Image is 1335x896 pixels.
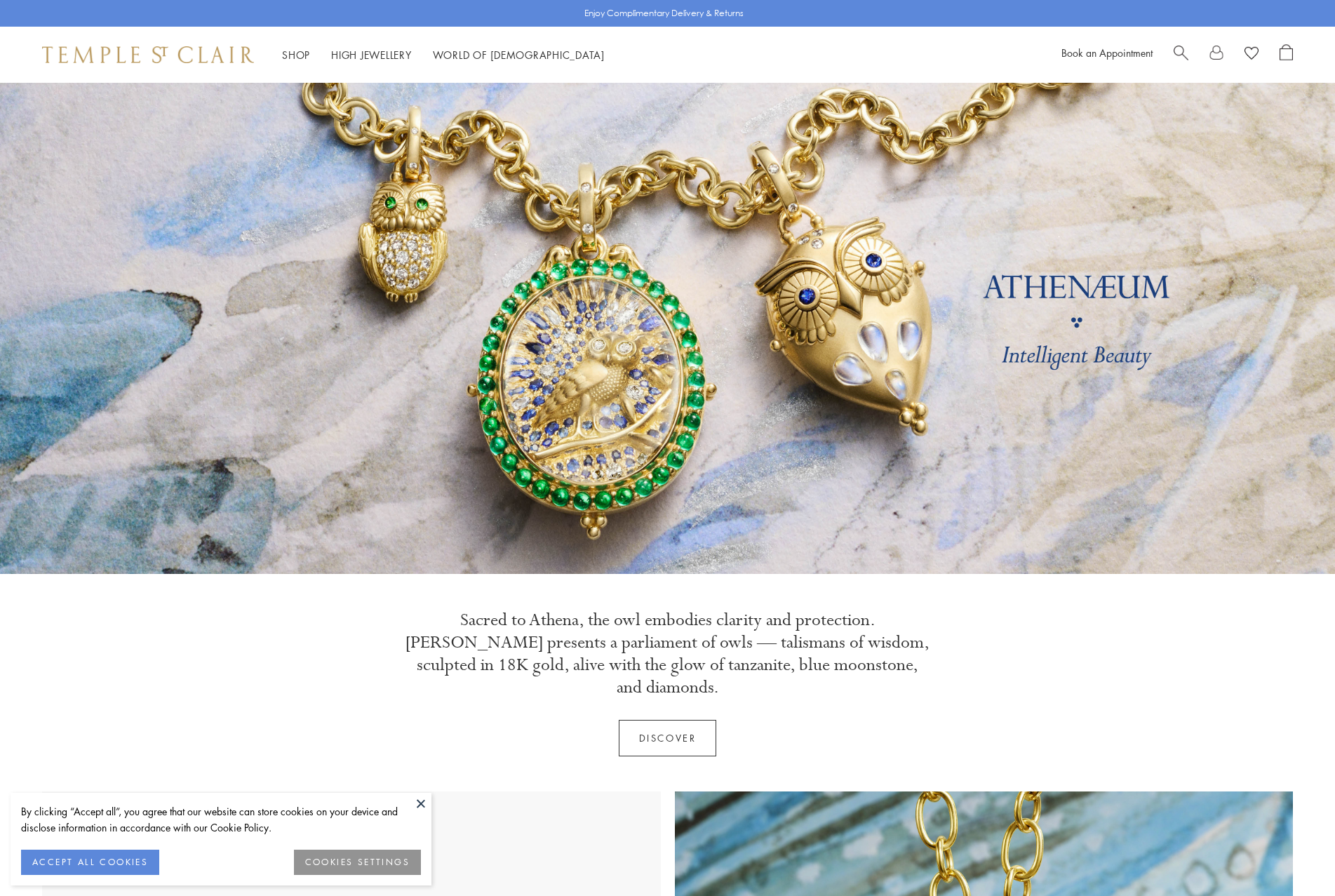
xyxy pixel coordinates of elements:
[1061,46,1153,60] a: Book an Appointment
[282,46,605,64] nav: Main navigation
[619,720,717,756] a: Discover
[1174,44,1188,65] a: Search
[42,46,254,63] img: Temple St. Clair
[21,803,421,836] div: By clicking “Accept all”, you agree that our website can store cookies on your device and disclos...
[294,850,421,875] button: COOKIES SETTINGS
[282,48,310,62] a: ShopShop
[21,850,159,875] button: ACCEPT ALL COOKIES
[1245,44,1259,65] a: View Wishlist
[331,48,412,62] a: High JewelleryHigh Jewellery
[1280,44,1293,65] a: Open Shopping Bag
[433,48,605,62] a: World of [DEMOGRAPHIC_DATA]World of [DEMOGRAPHIC_DATA]
[584,6,744,20] p: Enjoy Complimentary Delivery & Returns
[405,609,931,699] p: Sacred to Athena, the owl embodies clarity and protection. [PERSON_NAME] presents a parliament of...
